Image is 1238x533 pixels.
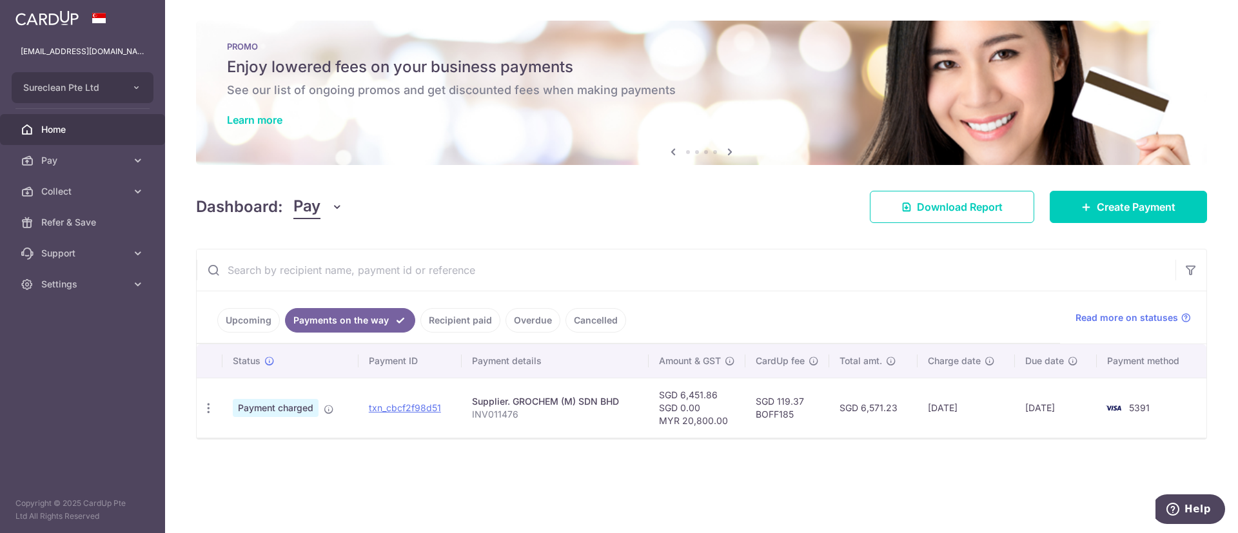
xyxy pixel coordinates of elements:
[41,123,126,136] span: Home
[1155,494,1225,527] iframe: Opens a widget where you can find more information
[918,378,1016,438] td: [DATE]
[293,195,343,219] button: Pay
[227,41,1176,52] p: PROMO
[870,191,1034,223] a: Download Report
[565,308,626,333] a: Cancelled
[745,378,829,438] td: SGD 119.37 BOFF185
[1076,311,1178,324] span: Read more on statuses
[233,354,260,367] span: Status
[285,308,415,333] a: Payments on the way
[12,72,153,103] button: Sureclean Pte Ltd
[196,195,283,218] h4: Dashboard:
[506,308,560,333] a: Overdue
[1097,199,1175,215] span: Create Payment
[21,45,144,58] p: [EMAIL_ADDRESS][DOMAIN_NAME]
[472,408,638,421] p: INV011476
[1097,344,1206,378] th: Payment method
[41,216,126,229] span: Refer & Save
[359,344,462,378] th: Payment ID
[41,154,126,167] span: Pay
[293,195,320,219] span: Pay
[196,21,1207,165] img: Latest Promos Banner
[928,354,981,367] span: Charge date
[23,81,119,94] span: Sureclean Pte Ltd
[462,344,649,378] th: Payment details
[197,249,1175,291] input: Search by recipient name, payment id or reference
[227,113,282,126] a: Learn more
[1025,354,1064,367] span: Due date
[41,247,126,260] span: Support
[659,354,721,367] span: Amount & GST
[227,57,1176,77] h5: Enjoy lowered fees on your business payments
[420,308,500,333] a: Recipient paid
[1015,378,1097,438] td: [DATE]
[472,395,638,408] div: Supplier. GROCHEM (M) SDN BHD
[1129,402,1150,413] span: 5391
[369,402,441,413] a: txn_cbcf2f98d51
[41,278,126,291] span: Settings
[829,378,917,438] td: SGD 6,571.23
[15,10,79,26] img: CardUp
[233,399,319,417] span: Payment charged
[756,354,805,367] span: CardUp fee
[41,185,126,198] span: Collect
[1101,400,1126,416] img: Bank Card
[1050,191,1207,223] a: Create Payment
[217,308,280,333] a: Upcoming
[917,199,1003,215] span: Download Report
[840,354,882,367] span: Total amt.
[649,378,745,438] td: SGD 6,451.86 SGD 0.00 MYR 20,800.00
[227,82,1176,98] h6: See our list of ongoing promos and get discounted fees when making payments
[1076,311,1191,324] a: Read more on statuses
